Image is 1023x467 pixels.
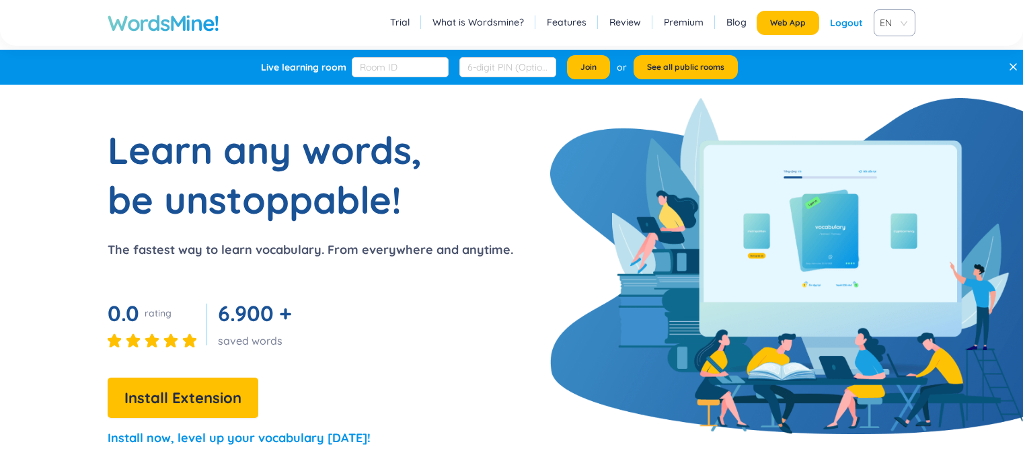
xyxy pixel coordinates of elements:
[726,15,747,29] a: Blog
[218,300,292,327] span: 6.900 +
[770,17,806,28] span: Web App
[547,15,586,29] a: Features
[108,9,219,36] a: WordsMine!
[108,378,258,418] button: Install Extension
[108,392,258,406] a: Install Extension
[108,300,139,327] span: 0.0
[634,55,738,79] button: See all public rooms
[880,13,904,33] span: VIE
[617,60,627,75] div: or
[390,15,410,29] a: Trial
[580,62,597,73] span: Join
[218,333,297,348] div: saved words
[352,57,449,77] input: Room ID
[108,429,371,448] p: Install now, level up your vocabulary [DATE]!
[757,11,819,35] button: Web App
[124,386,241,410] span: Install Extension
[459,57,556,77] input: 6-digit PIN (Optional)
[261,60,346,74] div: Live learning room
[664,15,704,29] a: Premium
[609,15,641,29] a: Review
[567,55,610,79] button: Join
[432,15,524,29] a: What is Wordsmine?
[830,11,863,35] div: Logout
[108,241,513,259] p: The fastest way to learn vocabulary. From everywhere and anytime.
[145,306,172,320] div: rating
[108,125,444,224] h1: Learn any words, be unstoppable!
[647,62,724,73] span: See all public rooms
